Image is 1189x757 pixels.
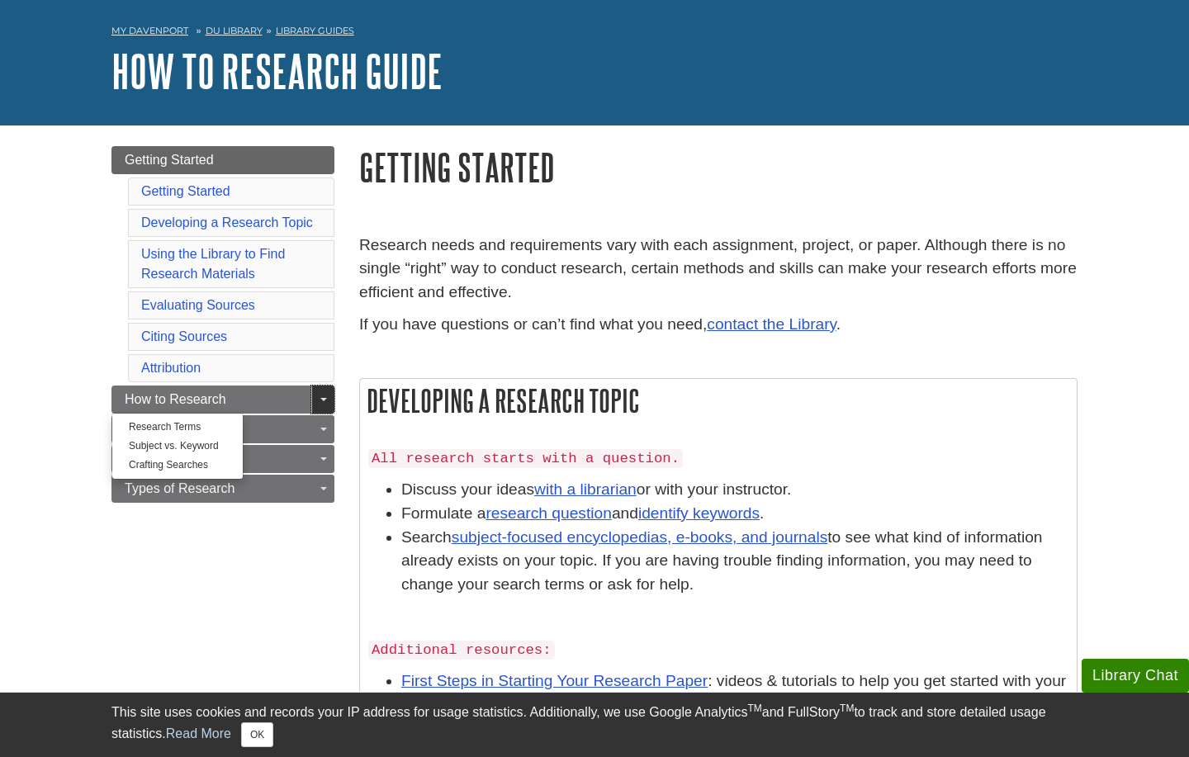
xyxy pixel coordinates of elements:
[747,703,761,714] sup: TM
[111,146,334,503] div: Guide Page Menu
[111,475,334,503] a: Types of Research
[360,379,1077,423] h2: Developing a Research Topic
[141,247,285,281] a: Using the Library to Find Research Materials
[111,45,443,97] a: How to Research Guide
[534,480,637,498] a: with a librarian
[452,528,827,546] a: subject-focused encyclopedias, e-books, and journals
[141,361,201,375] a: Attribution
[125,153,214,167] span: Getting Started
[1082,659,1189,693] button: Library Chat
[111,386,334,414] a: How to Research
[141,215,313,229] a: Developing a Research Topic
[141,298,255,312] a: Evaluating Sources
[840,703,854,714] sup: TM
[276,25,354,36] a: Library Guides
[111,24,188,38] a: My Davenport
[401,502,1068,526] li: Formulate a and .
[359,313,1078,337] p: If you have questions or can’t find what you need, .
[141,329,227,343] a: Citing Sources
[401,669,1068,717] li: : videos & tutorials to help you get started with your research project.
[111,20,1078,46] nav: breadcrumb
[125,481,234,495] span: Types of Research
[401,526,1068,597] li: Search to see what kind of information already exists on your topic. If you are having trouble fi...
[486,504,612,522] a: research question
[368,641,555,660] code: Additional resources:
[368,449,683,468] code: All research starts with a question.
[112,456,243,475] a: Crafting Searches
[112,437,243,456] a: Subject vs. Keyword
[241,722,273,747] button: Close
[112,418,243,437] a: Research Terms
[401,672,708,689] a: First Steps in Starting Your Research Paper
[111,146,334,174] a: Getting Started
[707,315,836,333] a: contact the Library
[125,392,226,406] span: How to Research
[206,25,263,36] a: DU Library
[111,703,1078,747] div: This site uses cookies and records your IP address for usage statistics. Additionally, we use Goo...
[359,234,1078,305] p: Research needs and requirements vary with each assignment, project, or paper. Although there is n...
[401,478,1068,502] li: Discuss your ideas or with your instructor.
[166,726,231,740] a: Read More
[359,146,1078,188] h1: Getting Started
[141,184,230,198] a: Getting Started
[638,504,760,522] a: identify keywords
